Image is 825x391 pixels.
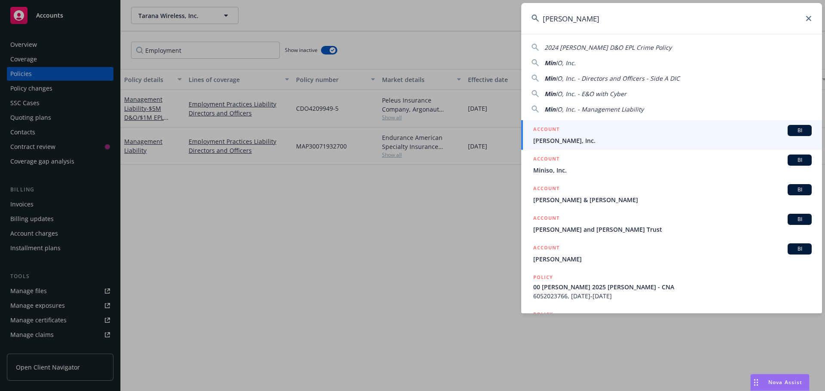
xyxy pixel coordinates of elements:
span: Min [544,90,556,98]
a: POLICY00 [PERSON_NAME] 2025 [PERSON_NAME] - CNA6052023766, [DATE]-[DATE] [521,268,822,305]
span: 00 [PERSON_NAME] 2025 [PERSON_NAME] - CNA [533,282,812,291]
input: Search... [521,3,822,34]
button: Nova Assist [750,374,810,391]
a: POLICY [521,305,822,342]
span: IO, Inc. - Management Liability [556,105,644,113]
a: ACCOUNTBI[PERSON_NAME] [521,239,822,268]
a: ACCOUNTBIMiniso, Inc. [521,150,822,179]
h5: ACCOUNT [533,125,559,135]
a: ACCOUNTBI[PERSON_NAME] and [PERSON_NAME] Trust [521,209,822,239]
span: 2024 [PERSON_NAME] D&O EPL Crime Policy [544,43,672,52]
a: ACCOUNTBI[PERSON_NAME] & [PERSON_NAME] [521,179,822,209]
span: BI [791,156,808,164]
div: Drag to move [751,374,761,391]
span: BI [791,215,808,223]
h5: POLICY [533,310,553,318]
span: IO, Inc. [556,59,576,67]
span: 6052023766, [DATE]-[DATE] [533,291,812,300]
span: BI [791,127,808,134]
h5: ACCOUNT [533,214,559,224]
span: IO, Inc. - Directors and Officers - Side A DIC [556,74,680,82]
span: BI [791,245,808,253]
span: Min [544,59,556,67]
span: Nova Assist [768,379,802,386]
h5: ACCOUNT [533,155,559,165]
h5: POLICY [533,273,553,282]
span: Min [544,74,556,82]
a: ACCOUNTBI[PERSON_NAME], Inc. [521,120,822,150]
h5: ACCOUNT [533,243,559,254]
span: Miniso, Inc. [533,166,812,175]
h5: ACCOUNT [533,184,559,194]
span: BI [791,186,808,194]
span: [PERSON_NAME] & [PERSON_NAME] [533,195,812,204]
span: Min [544,105,556,113]
span: [PERSON_NAME] and [PERSON_NAME] Trust [533,225,812,234]
span: [PERSON_NAME], Inc. [533,136,812,145]
span: [PERSON_NAME] [533,255,812,264]
span: IO, Inc. - E&O with Cyber [556,90,626,98]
